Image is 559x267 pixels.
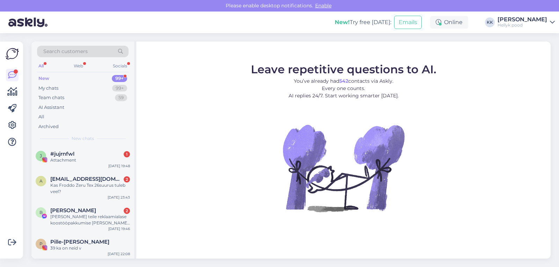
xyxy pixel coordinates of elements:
div: 59 [115,94,127,101]
a: [PERSON_NAME]Hellyk pood [498,17,555,28]
span: Search customers [43,48,88,55]
span: Pille-Riin Tammik [50,239,109,245]
span: Leave repetitive questions to AI. [251,62,436,76]
div: Attachment [50,157,130,163]
div: Try free [DATE]: [335,18,391,27]
div: 99+ [112,85,127,92]
div: 39 ka on neid v [50,245,130,251]
span: B [39,210,43,215]
span: #jujrnfwl [50,151,74,157]
img: Askly Logo [6,47,19,60]
span: am.chitchyan@gmail.com [50,176,123,182]
div: AI Assistant [38,104,64,111]
div: [DATE] 22:08 [108,251,130,257]
div: Online [430,16,468,29]
div: Socials [111,61,129,71]
p: You’ve already had contacts via Askly. Every one counts. AI replies 24/7. Start working smarter [... [251,77,436,99]
div: [PERSON_NAME] [498,17,547,22]
span: Enable [313,2,334,9]
div: [PERSON_NAME] teile reklaamialase koostööpakkumise [PERSON_NAME], mis oleks parim email? [50,214,130,226]
div: [DATE] 19:46 [108,226,130,231]
div: 2 [124,176,130,183]
img: No Chat active [281,105,406,231]
div: Kas Froddo Zeru Tex 26suurus tuleb veel? [50,182,130,195]
div: KK [485,17,495,27]
b: 542 [339,78,348,84]
div: My chats [38,85,58,92]
div: All [38,113,44,120]
div: [DATE] 19:48 [108,163,130,169]
button: Emails [394,16,422,29]
div: Team chats [38,94,64,101]
div: 1 [124,151,130,157]
b: New! [335,19,350,25]
div: 2 [124,208,130,214]
span: New chats [72,135,94,142]
span: Brit Mesipuu [50,207,96,214]
div: Web [72,61,85,71]
div: Hellyk pood [498,22,547,28]
div: New [38,75,49,82]
div: 99+ [112,75,127,82]
div: All [37,61,45,71]
span: j [40,153,42,158]
span: a [39,178,43,184]
div: Archived [38,123,59,130]
div: [DATE] 23:43 [108,195,130,200]
span: P [39,241,43,246]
